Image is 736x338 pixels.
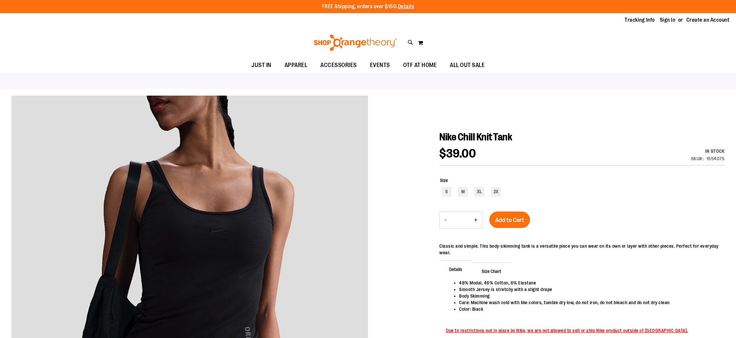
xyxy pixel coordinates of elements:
span: JUST IN [251,58,271,73]
span: Add to Cart [495,216,524,224]
div: Classic and simple. This body-skimming tank is a versatile piece you can wear on its own or layer... [439,243,724,256]
span: Nike Chill Knit Tank [439,131,512,143]
span: Size Chart [472,262,511,280]
a: Tracking Info [625,16,655,24]
div: S [442,187,451,197]
span: OTF AT HOME [403,58,437,73]
span: ACCESSORIES [320,58,357,73]
div: 1554075 [706,155,725,162]
div: In stock [691,148,725,154]
span: ALL OUT SALE [450,58,485,73]
li: 48% Modal, 46% Cotton, 6% Elastane [459,280,718,286]
span: EVENTS [370,58,390,73]
span: Details [439,260,472,278]
strong: SKU [691,156,704,161]
span: Due to restrictions put in place by Nike, we are not allowed to sell or ship Nike product outside... [446,328,688,333]
span: Size [440,178,448,183]
input: Product quantity [451,212,469,228]
span: $39.00 [439,147,476,160]
li: Body Skimming [459,293,718,299]
li: Color: Black [459,306,718,312]
a: Create an Account [686,16,730,24]
div: M [458,187,468,197]
li: Smooth Jersey is stretchy with a slight drape [459,286,718,293]
div: XL [474,187,484,197]
img: Shop Orangetheory [313,34,398,51]
li: Care: Machine wash cold with like colors, tumble dry low, do not iron, do not bleach and do not d... [459,299,718,306]
button: Add to Cart [489,212,530,228]
button: Decrease product quantity [440,212,451,228]
a: Details [398,4,414,10]
p: FREE Shipping, orders over $150. [322,3,414,11]
span: APPAREL [285,58,308,73]
a: Sign In [660,16,676,24]
div: 2X [491,187,501,197]
div: Availability [691,148,725,154]
button: Increase product quantity [469,212,482,228]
